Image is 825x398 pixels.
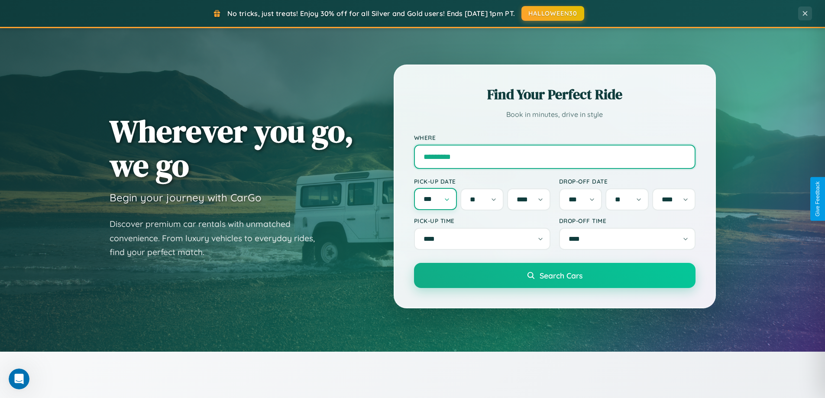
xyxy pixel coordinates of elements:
[414,178,550,185] label: Pick-up Date
[110,217,326,259] p: Discover premium car rentals with unmatched convenience. From luxury vehicles to everyday rides, ...
[414,85,696,104] h2: Find Your Perfect Ride
[521,6,584,21] button: HALLOWEEN30
[110,191,262,204] h3: Begin your journey with CarGo
[559,178,696,185] label: Drop-off Date
[414,217,550,224] label: Pick-up Time
[559,217,696,224] label: Drop-off Time
[227,9,515,18] span: No tricks, just treats! Enjoy 30% off for all Silver and Gold users! Ends [DATE] 1pm PT.
[9,369,29,389] iframe: Intercom live chat
[414,263,696,288] button: Search Cars
[540,271,582,280] span: Search Cars
[414,108,696,121] p: Book in minutes, drive in style
[414,134,696,141] label: Where
[110,114,354,182] h1: Wherever you go, we go
[815,181,821,217] div: Give Feedback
